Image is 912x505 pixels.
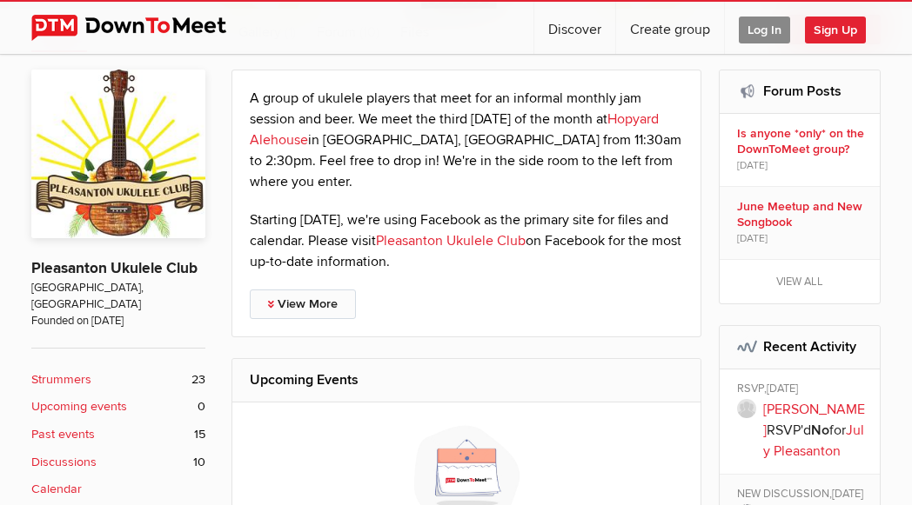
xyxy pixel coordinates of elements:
img: Pleasanton Ukulele Club [31,70,205,238]
span: 23 [191,370,205,389]
span: Sign Up [805,17,866,43]
a: View all [720,260,881,303]
a: Upcoming events 0 [31,397,205,416]
b: June Meetup and New Songbook [737,199,868,230]
a: View More [250,289,356,319]
a: Strummers 23 [31,370,205,389]
h2: Upcoming Events [250,359,683,401]
a: June Meetup and New Songbook [DATE] [720,187,881,259]
img: DownToMeet [31,15,253,41]
span: 0 [198,397,205,416]
b: Is anyone *only* on the DownToMeet group? [737,126,868,157]
a: Calendar [31,480,205,499]
span: [DATE] [767,382,798,395]
div: NEW DISCUSSION, [737,487,868,504]
div: RSVP, [737,382,868,399]
p: Starting [DATE], we're using Facebook as the primary site for files and calendar. Please visit on... [250,209,683,272]
b: Past events [31,425,95,444]
b: Strummers [31,370,91,389]
span: Log In [739,17,790,43]
p: A group of ukulele players that meet for an informal monthly jam session and beer. We meet the th... [250,88,683,192]
b: Upcoming events [31,397,127,416]
b: No [811,422,829,439]
a: Forum Posts [763,83,842,100]
p: RSVP'd for [763,399,868,462]
b: Calendar [31,480,82,499]
a: Is anyone *only* on the DownToMeet group? [DATE] [720,114,881,186]
span: Founded on [DATE] [31,313,205,329]
span: [DATE] [737,231,768,247]
a: Log In [725,2,804,54]
a: Discover [534,2,615,54]
a: Sign Up [805,2,880,54]
a: Create group [616,2,724,54]
b: Discussions [31,453,97,472]
a: Pleasanton Ukulele Club [376,232,526,249]
a: [PERSON_NAME] [763,401,865,439]
span: [DATE] [832,487,863,501]
h2: Recent Activity [737,326,863,368]
span: 15 [194,425,205,444]
span: 10 [193,453,205,472]
span: [GEOGRAPHIC_DATA], [GEOGRAPHIC_DATA] [31,280,205,314]
a: Past events 15 [31,425,205,444]
a: Discussions 10 [31,453,205,472]
span: [DATE] [737,158,768,174]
